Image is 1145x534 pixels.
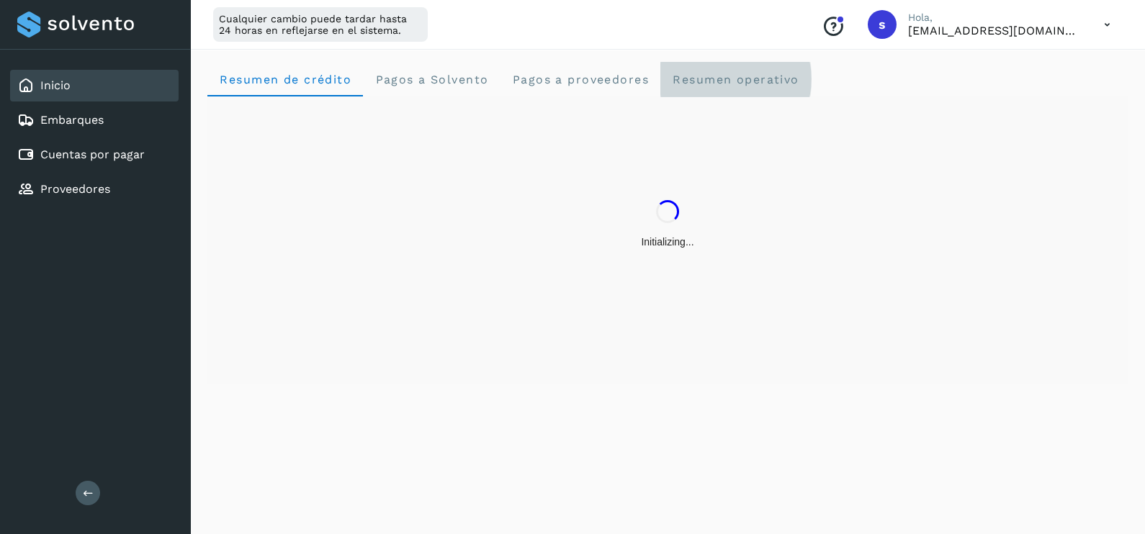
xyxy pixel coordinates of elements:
[40,78,71,92] a: Inicio
[219,73,351,86] span: Resumen de crédito
[908,24,1081,37] p: smedina@niagarawater.com
[511,73,649,86] span: Pagos a proveedores
[40,182,110,196] a: Proveedores
[672,73,799,86] span: Resumen operativo
[908,12,1081,24] p: Hola,
[374,73,488,86] span: Pagos a Solvento
[40,113,104,127] a: Embarques
[10,104,179,136] div: Embarques
[10,70,179,101] div: Inicio
[10,173,179,205] div: Proveedores
[40,148,145,161] a: Cuentas por pagar
[10,139,179,171] div: Cuentas por pagar
[213,7,428,42] div: Cualquier cambio puede tardar hasta 24 horas en reflejarse en el sistema.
